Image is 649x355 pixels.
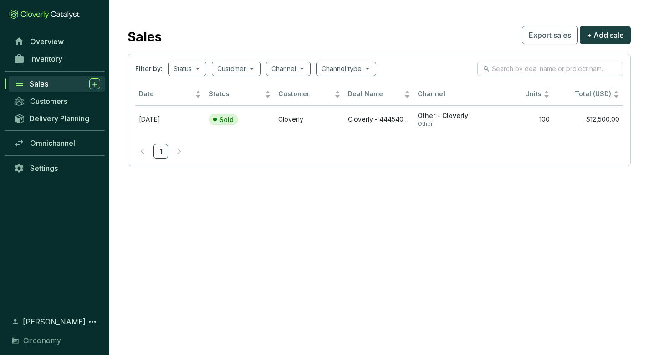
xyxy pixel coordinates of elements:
[30,97,67,106] span: Customers
[172,144,186,159] li: Next Page
[9,51,105,67] a: Inventory
[9,93,105,109] a: Customers
[30,114,89,123] span: Delivery Planning
[135,83,205,106] th: Date
[418,112,480,120] span: Other - Cloverly
[9,160,105,176] a: Settings
[30,79,48,88] span: Sales
[30,54,62,63] span: Inventory
[135,144,150,159] li: Previous Page
[205,83,275,106] th: Status
[275,83,344,106] th: Customer
[139,90,193,98] span: Date
[575,90,611,98] span: Total (USD)
[484,83,553,106] th: Units
[128,27,162,46] h2: Sales
[484,106,553,133] td: 100
[580,26,631,44] button: + Add sale
[153,144,168,159] li: 1
[135,64,163,73] span: Filter by:
[529,30,571,41] span: Export sales
[522,26,578,44] button: Export sales
[172,144,186,159] button: right
[9,135,105,151] a: Omnichannel
[9,76,105,92] a: Sales
[30,37,64,46] span: Overview
[414,83,484,106] th: Channel
[23,335,61,346] span: Circonomy
[139,148,146,154] span: left
[348,90,402,98] span: Deal Name
[209,90,263,98] span: Status
[9,34,105,49] a: Overview
[553,106,623,133] td: $12,500.00
[154,144,168,158] a: 1
[23,316,86,327] span: [PERSON_NAME]
[30,139,75,148] span: Omnichannel
[587,30,624,41] span: + Add sale
[418,120,480,128] span: Other
[176,148,182,154] span: right
[492,64,609,74] input: Search by deal name or project name...
[30,164,58,173] span: Settings
[220,116,234,124] p: Sold
[135,106,205,133] td: Sep 24 2025
[344,83,414,106] th: Deal Name
[487,90,542,98] span: Units
[135,144,150,159] button: left
[344,106,414,133] td: Cloverly - 44454032012
[275,106,344,133] td: Cloverly
[278,90,332,98] span: Customer
[9,111,105,126] a: Delivery Planning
